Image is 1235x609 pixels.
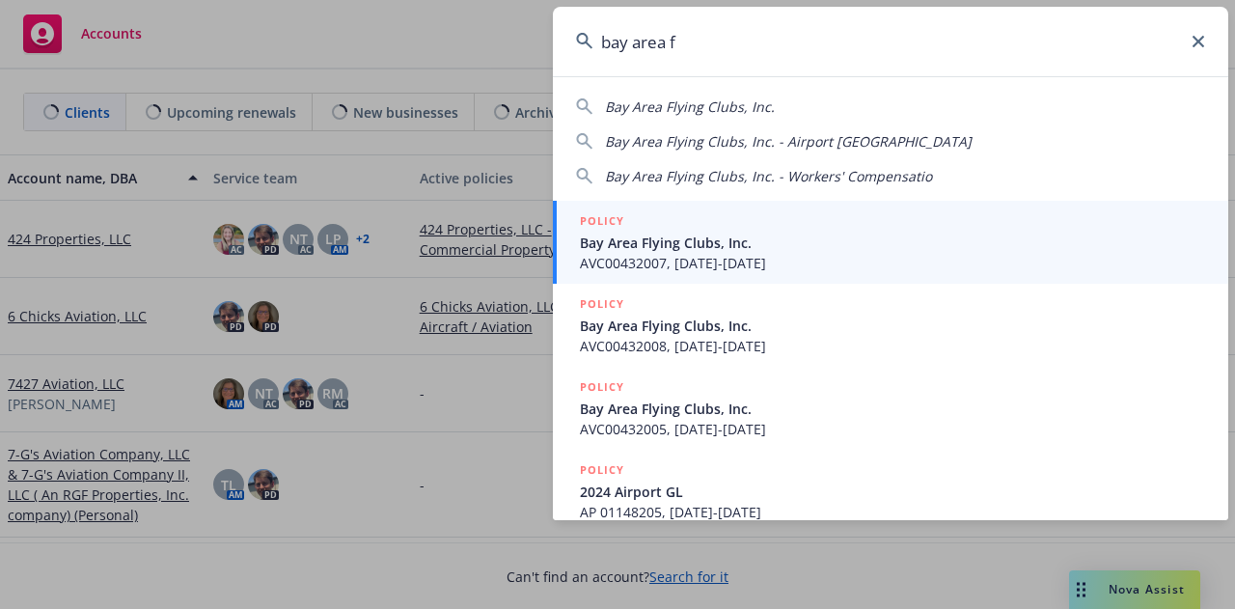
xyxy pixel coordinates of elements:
span: AP 01148205, [DATE]-[DATE] [580,502,1205,522]
span: Bay Area Flying Clubs, Inc. [605,97,775,116]
span: Bay Area Flying Clubs, Inc. - Airport [GEOGRAPHIC_DATA] [605,132,972,151]
span: Bay Area Flying Clubs, Inc. [580,399,1205,419]
a: POLICYBay Area Flying Clubs, Inc.AVC00432005, [DATE]-[DATE] [553,367,1228,450]
a: POLICYBay Area Flying Clubs, Inc.AVC00432007, [DATE]-[DATE] [553,201,1228,284]
h5: POLICY [580,460,624,480]
a: POLICYBay Area Flying Clubs, Inc.AVC00432008, [DATE]-[DATE] [553,284,1228,367]
span: AVC00432005, [DATE]-[DATE] [580,419,1205,439]
span: AVC00432007, [DATE]-[DATE] [580,253,1205,273]
span: Bay Area Flying Clubs, Inc. [580,316,1205,336]
h5: POLICY [580,294,624,314]
h5: POLICY [580,377,624,397]
input: Search... [553,7,1228,76]
span: Bay Area Flying Clubs, Inc. [580,233,1205,253]
span: Bay Area Flying Clubs, Inc. - Workers' Compensatio [605,167,932,185]
a: POLICY2024 Airport GLAP 01148205, [DATE]-[DATE] [553,450,1228,533]
h5: POLICY [580,211,624,231]
span: 2024 Airport GL [580,482,1205,502]
span: AVC00432008, [DATE]-[DATE] [580,336,1205,356]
